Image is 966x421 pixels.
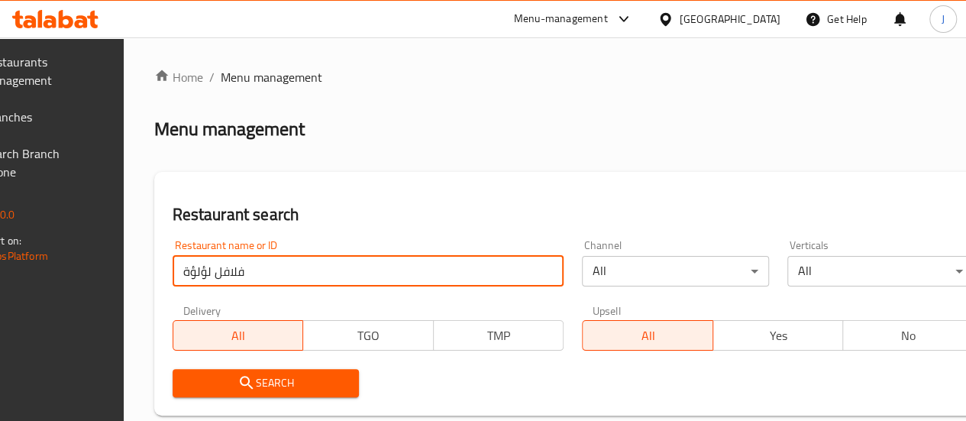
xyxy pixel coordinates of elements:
button: TMP [433,320,564,351]
span: TGO [309,325,428,347]
span: TMP [440,325,558,347]
span: All [589,325,707,347]
button: Yes [712,320,844,351]
span: Search [185,374,347,393]
label: Delivery [183,305,221,316]
div: Menu-management [514,10,608,28]
div: All [582,256,768,287]
span: All [179,325,298,347]
button: All [582,320,713,351]
input: Search for restaurant name or ID.. [173,256,564,287]
a: Home [154,68,203,86]
h2: Menu management [154,117,305,141]
button: Search [173,369,359,397]
label: Upsell [593,305,621,316]
li: / [209,68,215,86]
button: TGO [302,320,434,351]
span: Yes [719,325,838,347]
span: Menu management [221,68,322,86]
div: [GEOGRAPHIC_DATA] [680,11,780,28]
span: J [942,11,945,28]
button: All [173,320,304,351]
